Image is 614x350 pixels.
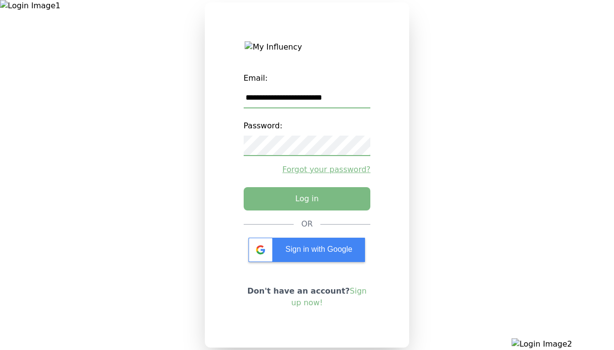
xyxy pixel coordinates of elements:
button: Log in [244,187,371,210]
img: My Influency [245,41,369,53]
a: Forgot your password? [244,164,371,175]
label: Email: [244,69,371,88]
img: Login Image2 [512,338,614,350]
p: Don't have an account? [244,285,371,309]
span: Sign in with Google [285,245,352,253]
div: Sign in with Google [249,238,365,262]
div: OR [301,218,313,230]
label: Password: [244,116,371,136]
